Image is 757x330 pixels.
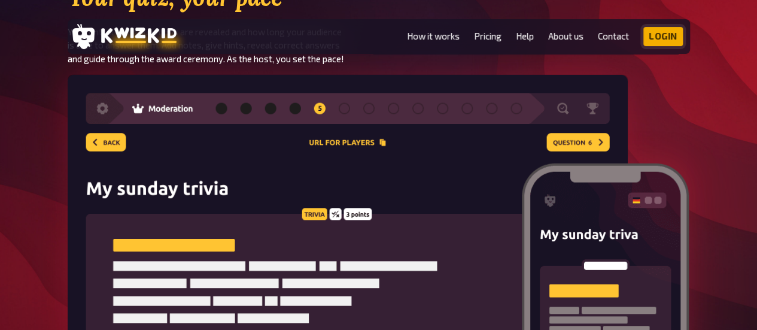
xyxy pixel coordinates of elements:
[643,27,683,46] a: Login
[516,31,534,41] a: Help
[474,31,501,41] a: Pricing
[598,31,629,41] a: Contact
[407,31,460,41] a: How it works
[548,31,583,41] a: About us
